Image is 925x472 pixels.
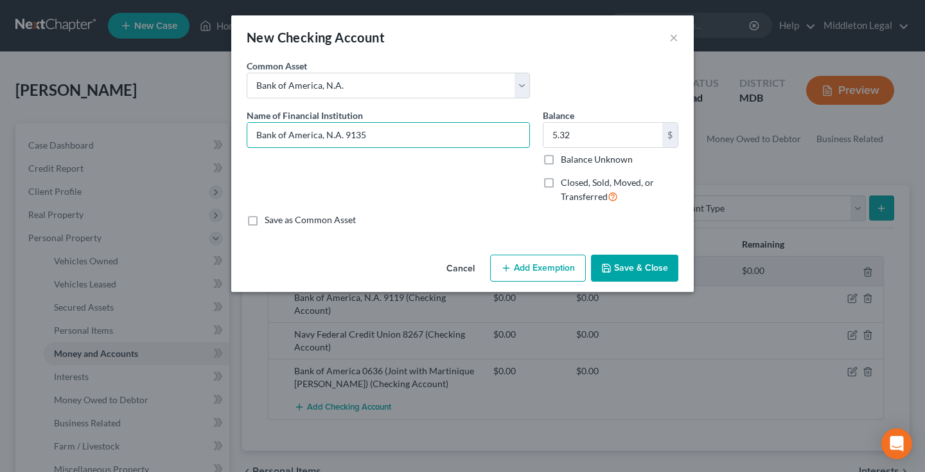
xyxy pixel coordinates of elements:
input: 0.00 [543,123,662,147]
label: Common Asset [247,59,307,73]
label: Balance [543,109,574,122]
span: Name of Financial Institution [247,110,363,121]
button: Cancel [436,256,485,282]
input: Enter name... [247,123,529,147]
button: Add Exemption [490,255,586,282]
label: Balance Unknown [561,153,633,166]
div: New Checking Account [247,28,385,46]
label: Save as Common Asset [265,213,356,226]
div: Open Intercom Messenger [881,428,912,459]
span: Closed, Sold, Moved, or Transferred [561,177,654,202]
button: Save & Close [591,255,678,282]
div: $ [662,123,678,147]
button: × [669,30,678,45]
